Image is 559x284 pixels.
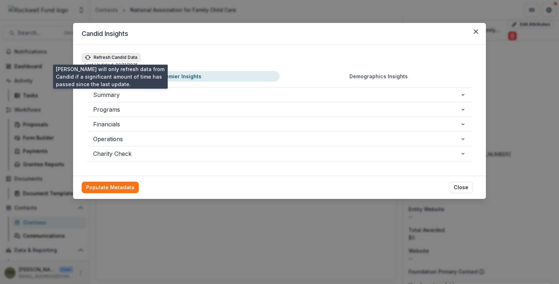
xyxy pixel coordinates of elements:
span: Operations [93,135,460,143]
span: Financials [93,120,460,129]
button: Summary [87,88,472,102]
button: Close [449,182,473,193]
button: Programs [87,102,472,117]
button: Operations [87,132,472,146]
button: Demographics Insights [279,71,477,82]
button: Populate Metadata [82,182,139,193]
button: Charity Check [87,146,472,161]
span: Charity Check [93,149,460,158]
span: Programs [93,105,460,114]
p: Last Updated: 09/11/2025 [85,62,138,68]
button: Refresh Candid Data [82,53,140,62]
header: Candid Insights [73,23,486,45]
button: Financials [87,117,472,131]
span: Summary [93,90,460,99]
button: Premier Insights [82,71,279,82]
button: Close [470,26,482,37]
